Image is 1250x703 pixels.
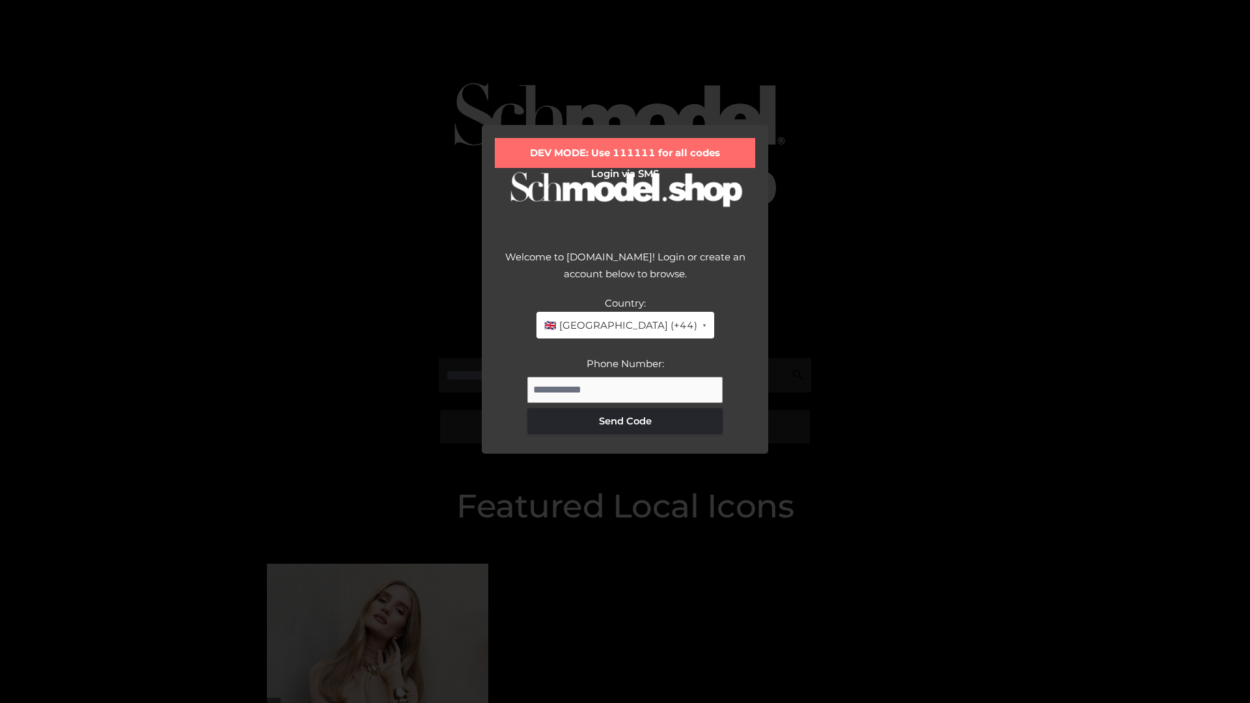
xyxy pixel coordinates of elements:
[605,297,646,309] label: Country:
[587,357,664,370] label: Phone Number:
[495,138,755,168] div: DEV MODE: Use 111111 for all codes
[544,317,697,334] span: 🇬🇧 [GEOGRAPHIC_DATA] (+44)
[495,168,755,180] h2: Login via SMS
[527,408,723,434] button: Send Code
[495,249,755,295] div: Welcome to [DOMAIN_NAME]! Login or create an account below to browse.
